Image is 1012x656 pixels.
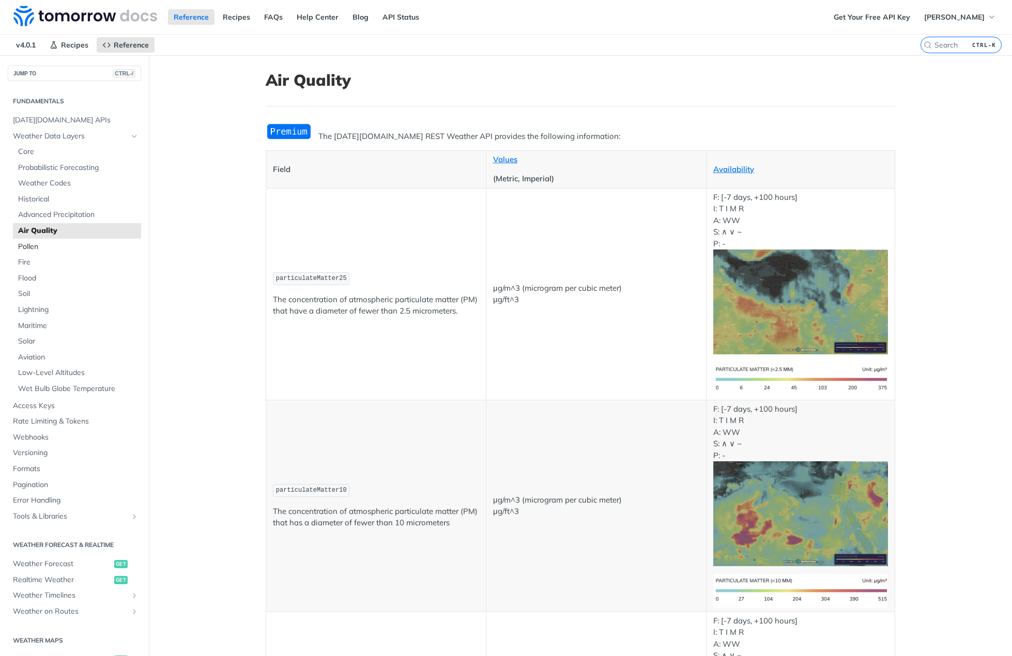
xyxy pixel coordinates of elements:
[18,368,139,378] span: Low-Level Altitudes
[13,511,128,522] span: Tools & Libraries
[18,178,139,189] span: Weather Codes
[493,283,699,306] p: μg/m^3 (microgram per cubic meter) μg/ft^3
[13,192,141,207] a: Historical
[8,414,141,429] a: Rate Limiting & Tokens
[493,173,699,185] p: (Metric, Imperial)
[347,9,374,25] a: Blog
[8,477,141,493] a: Pagination
[13,223,141,239] a: Air Quality
[8,493,141,508] a: Error Handling
[18,242,139,252] span: Pollen
[13,286,141,302] a: Soil
[8,430,141,445] a: Webhooks
[828,9,916,25] a: Get Your Free API Key
[18,289,139,299] span: Soil
[18,384,139,394] span: Wet Bulb Globe Temperature
[924,41,932,49] svg: Search
[8,636,141,645] h2: Weather Maps
[8,461,141,477] a: Formats
[13,464,139,474] span: Formats
[13,207,141,223] a: Advanced Precipitation
[18,352,139,363] span: Aviation
[114,576,128,584] span: get
[13,401,139,411] span: Access Keys
[13,318,141,334] a: Maritime
[18,226,139,236] span: Air Quality
[18,336,139,347] span: Solar
[276,487,347,494] span: particulateMatter10
[13,381,141,397] a: Wet Bulb Globe Temperature
[114,560,128,568] span: get
[276,275,347,282] span: particulateMatter25
[61,40,88,50] span: Recipes
[713,296,888,306] span: Expand image
[130,132,139,140] button: Hide subpages for Weather Data Layers
[130,512,139,521] button: Show subpages for Tools & Libraries
[130,591,139,600] button: Show subpages for Weather Timelines
[291,9,344,25] a: Help Center
[13,575,112,585] span: Realtime Weather
[168,9,214,25] a: Reference
[8,604,141,619] a: Weather on RoutesShow subpages for Weather on Routes
[114,40,149,50] span: Reference
[266,71,895,89] h1: Air Quality
[713,192,888,354] p: F: [-7 days, +100 hours] I: T I M R A: WW S: ∧ ∨ ~ P: -
[18,210,139,220] span: Advanced Precipitation
[130,607,139,616] button: Show subpages for Weather on Routes
[18,321,139,331] span: Maritime
[13,559,112,569] span: Weather Forecast
[113,69,135,77] span: CTRL-/
[13,590,128,601] span: Weather Timelines
[18,194,139,205] span: Historical
[713,461,888,566] img: pm10
[8,66,141,81] button: JUMP TOCTRL-/
[13,350,141,365] a: Aviation
[13,448,139,458] span: Versioning
[273,164,479,176] p: Field
[217,9,256,25] a: Recipes
[713,585,888,595] span: Expand image
[8,509,141,524] a: Tools & LibrariesShow subpages for Tools & Libraries
[8,588,141,603] a: Weather TimelinesShow subpages for Weather Timelines
[273,506,479,529] p: The concentration of atmospheric particulate matter (PM) that has a diameter of fewer than 10 mic...
[970,40,999,50] kbd: CTRL-K
[273,294,479,317] p: The concentration of atmospheric particulate matter (PM) that have a diameter of fewer than 2.5 m...
[713,362,888,397] img: pm25
[493,154,517,164] a: Values
[44,37,94,53] a: Recipes
[10,37,41,53] span: v4.0.1
[13,606,128,617] span: Weather on Routes
[13,334,141,349] a: Solar
[713,403,888,566] p: F: [-7 days, +100 hours] I: T I M R A: WW S: ∧ ∨ ~ P: -
[13,6,157,26] img: Tomorrow.io Weather API Docs
[18,305,139,315] span: Lightning
[8,129,141,144] a: Weather Data LayersHide subpages for Weather Data Layers
[8,398,141,414] a: Access Keys
[13,115,139,126] span: [DATE][DOMAIN_NAME] APIs
[8,556,141,572] a: Weather Forecastget
[713,574,888,608] img: pm10
[924,12,985,22] span: [PERSON_NAME]
[713,508,888,518] span: Expand image
[18,273,139,284] span: Flood
[13,271,141,286] a: Flood
[13,416,139,427] span: Rate Limiting & Tokens
[18,163,139,173] span: Probabilistic Forecasting
[13,131,128,142] span: Weather Data Layers
[8,572,141,588] a: Realtime Weatherget
[918,9,1002,25] button: [PERSON_NAME]
[13,302,141,318] a: Lightning
[8,445,141,461] a: Versioning
[18,147,139,157] span: Core
[13,365,141,381] a: Low-Level Altitudes
[13,144,141,160] a: Core
[13,176,141,191] a: Weather Codes
[18,257,139,268] span: Fire
[713,373,888,383] span: Expand image
[258,9,288,25] a: FAQs
[13,239,141,255] a: Pollen
[8,113,141,128] a: [DATE][DOMAIN_NAME] APIs
[13,255,141,270] a: Fire
[13,160,141,176] a: Probabilistic Forecasting
[266,131,895,143] p: The [DATE][DOMAIN_NAME] REST Weather API provides the following information:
